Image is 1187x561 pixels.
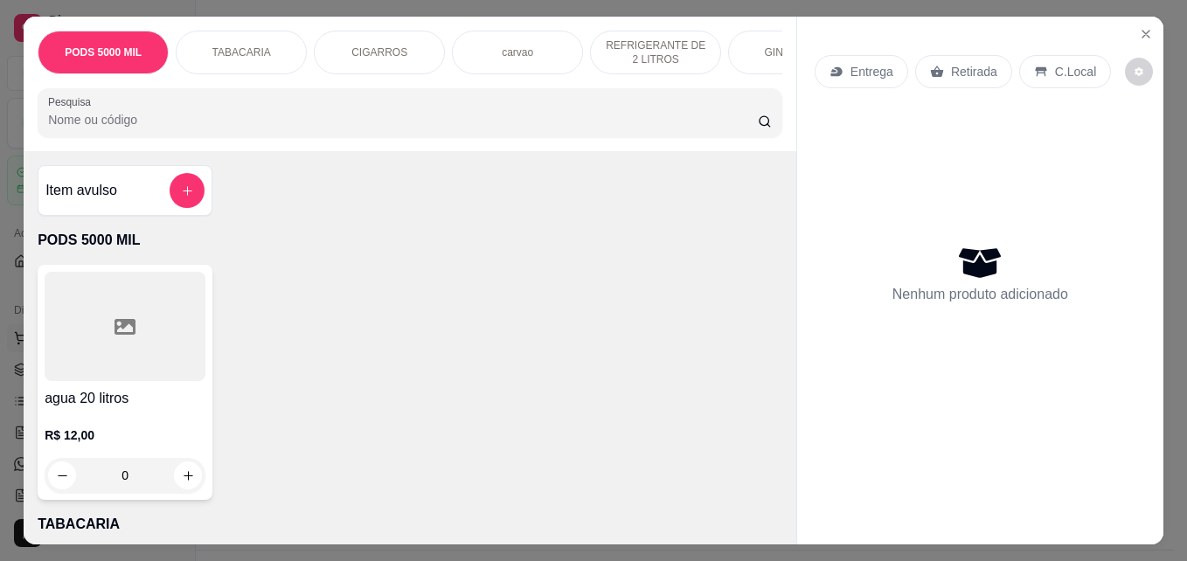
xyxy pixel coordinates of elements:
[65,45,142,59] p: PODS 5000 MIL
[605,38,706,66] p: REFRIGERANTE DE 2 LITROS
[174,461,202,489] button: increase-product-quantity
[48,94,97,109] label: Pesquisa
[1055,63,1096,80] p: C.Local
[892,284,1068,305] p: Nenhum produto adicionado
[45,388,205,409] h4: agua 20 litros
[48,461,76,489] button: decrease-product-quantity
[45,180,117,201] h4: Item avulso
[951,63,997,80] p: Retirada
[38,514,782,535] p: TABACARIA
[502,45,533,59] p: carvao
[351,45,407,59] p: CIGARROS
[850,63,893,80] p: Entrega
[212,45,271,59] p: TABACARIA
[48,111,758,128] input: Pesquisa
[38,230,782,251] p: PODS 5000 MIL
[1132,20,1160,48] button: Close
[170,173,205,208] button: add-separate-item
[45,426,205,444] p: R$ 12,00
[764,45,823,59] p: GIN ROCKS
[1125,58,1153,86] button: decrease-product-quantity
